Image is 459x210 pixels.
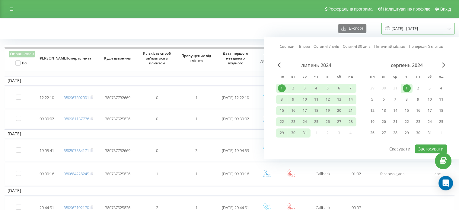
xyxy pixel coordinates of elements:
div: пт 26 лип 2024 р. [322,117,333,126]
button: Експорт [338,24,366,33]
span: 380737525826 [105,116,130,121]
div: 6 [380,95,388,103]
div: 19 [368,118,376,126]
td: 01:02 [343,163,370,185]
div: чт 22 серп 2024 р. [401,117,413,126]
div: вт 16 лип 2024 р. [288,106,299,115]
div: ср 31 лип 2024 р. [299,128,311,137]
div: ср 10 лип 2024 р. [299,95,311,104]
a: Попередній місяць [409,44,443,50]
div: 8 [278,95,286,103]
div: вт 2 лип 2024 р. [288,84,299,93]
div: чт 8 серп 2024 р. [401,95,413,104]
div: 7 [391,95,399,103]
span: 380737525826 [105,171,130,176]
div: ср 21 серп 2024 р. [390,117,401,126]
div: пт 16 серп 2024 р. [413,106,424,115]
div: 31 [301,129,309,137]
span: 3 [195,148,197,153]
div: пн 5 серп 2024 р. [367,95,378,104]
abbr: п’ятниця [414,73,423,82]
div: пн 15 лип 2024 р. [276,106,288,115]
div: сб 6 лип 2024 р. [333,84,345,93]
div: чт 18 лип 2024 р. [311,106,322,115]
div: сб 31 серп 2024 р. [424,128,435,137]
div: 10 [426,95,434,103]
span: Налаштування профілю [383,7,430,11]
div: сб 10 серп 2024 р. [424,95,435,104]
div: вт 27 серп 2024 р. [378,128,390,137]
abbr: п’ятниця [323,73,332,82]
div: вт 20 серп 2024 р. [378,117,390,126]
div: 28 [391,129,399,137]
div: 26 [324,118,332,126]
div: нд 7 лип 2024 р. [345,84,356,93]
div: 12 [324,95,332,103]
span: Реферальна програма [328,7,373,11]
span: [DATE] 09:00:16 [222,171,249,176]
div: сб 27 лип 2024 р. [333,117,345,126]
div: сб 3 серп 2024 р. [424,84,435,93]
abbr: субота [425,73,434,82]
div: пн 1 лип 2024 р. [276,84,288,93]
div: 10 [301,95,309,103]
div: пн 8 лип 2024 р. [276,95,288,104]
div: сб 13 лип 2024 р. [333,95,345,104]
a: Сьогодні [280,44,295,50]
div: сб 20 лип 2024 р. [333,106,345,115]
div: нд 25 серп 2024 р. [435,117,447,126]
abbr: субота [335,73,344,82]
div: 3 [426,84,434,92]
div: вт 23 лип 2024 р. [288,117,299,126]
div: пн 29 лип 2024 р. [276,128,288,137]
span: 0 [156,116,158,121]
div: 29 [278,129,286,137]
div: серпень 2024 [367,62,447,68]
div: 11 [312,95,320,103]
div: нд 4 серп 2024 р. [435,84,447,93]
div: ср 14 серп 2024 р. [390,106,401,115]
div: пт 5 лип 2024 р. [322,84,333,93]
a: Поточний місяць [374,44,405,50]
div: пт 12 лип 2024 р. [322,95,333,104]
div: 21 [391,118,399,126]
span: 1 [195,171,197,176]
div: чт 1 серп 2024 р. [401,84,413,93]
td: 12:22:10 [35,87,59,109]
span: [DATE] 09:30:02 [222,116,249,121]
div: 3 [301,84,309,92]
div: 17 [426,107,434,115]
div: нд 11 серп 2024 р. [435,95,447,104]
div: пт 2 серп 2024 р. [413,84,424,93]
div: 26 [368,129,376,137]
a: 380981137776 [64,116,89,121]
td: Сallback [303,163,343,185]
abbr: вівторок [379,73,388,82]
div: чт 15 серп 2024 р. [401,106,413,115]
div: 24 [426,118,434,126]
button: Застосувати [415,144,447,153]
span: 0 [156,148,158,153]
span: Куди дзвонили [103,56,133,61]
div: вт 6 серп 2024 р. [378,95,390,104]
span: Вихід [440,7,451,11]
div: 14 [347,95,355,103]
td: 09:30:02 [35,110,59,128]
a: Останні 30 днів [343,44,371,50]
span: [DATE] 19:04:39 [222,148,249,153]
div: 9 [414,95,422,103]
label: Всі [15,60,27,66]
div: пт 30 серп 2024 р. [413,128,424,137]
div: нд 21 лип 2024 р. [345,106,356,115]
div: нд 14 лип 2024 р. [345,95,356,104]
span: Тип дзвінка [259,53,275,63]
span: Експорт [346,26,363,31]
div: 1 [403,84,411,92]
div: 20 [380,118,388,126]
div: ср 3 лип 2024 р. [299,84,311,93]
div: ср 17 лип 2024 р. [299,106,311,115]
span: Next Month [442,62,446,68]
td: 19:05:41 [35,140,59,162]
a: 380967302001 [64,95,89,100]
div: пн 26 серп 2024 р. [367,128,378,137]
